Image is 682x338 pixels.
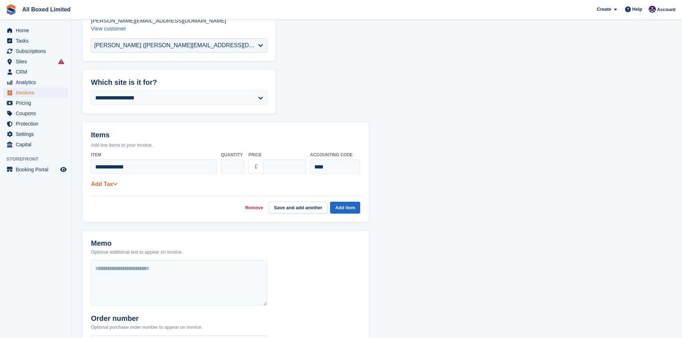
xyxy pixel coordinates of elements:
a: menu [4,88,68,98]
a: menu [4,36,68,46]
span: Protection [16,119,59,129]
button: Add item [330,202,360,214]
div: [PERSON_NAME] ([PERSON_NAME][EMAIL_ADDRESS][DOMAIN_NAME]) [94,41,258,50]
span: CRM [16,67,59,77]
a: menu [4,139,68,150]
a: menu [4,25,68,35]
span: Storefront [6,156,71,163]
p: [PERSON_NAME][EMAIL_ADDRESS][DOMAIN_NAME] [91,17,267,25]
span: Settings [16,129,59,139]
label: Price [248,152,306,158]
a: menu [4,129,68,139]
a: menu [4,46,68,56]
span: Home [16,25,59,35]
i: Smart entry sync failures have occurred [58,59,64,64]
img: Eliza Goss [649,6,656,13]
label: Accounting code [310,152,360,158]
a: View customer [91,25,126,31]
span: Tasks [16,36,59,46]
span: Capital [16,139,59,150]
h2: Order number [91,314,202,323]
span: Subscriptions [16,46,59,56]
a: Remove [245,204,263,211]
a: menu [4,57,68,67]
span: Create [597,6,611,13]
button: Save and add another [269,202,327,214]
a: menu [4,165,68,175]
a: menu [4,108,68,118]
a: menu [4,77,68,87]
img: stora-icon-8386f47178a22dfd0bd8f6a31ec36ba5ce8667c1dd55bd0f319d3a0aa187defe.svg [6,4,16,15]
span: Coupons [16,108,59,118]
label: Quantity [221,152,244,158]
span: Invoices [16,88,59,98]
span: Booking Portal [16,165,59,175]
a: menu [4,119,68,129]
h2: Memo [91,239,183,248]
span: Sites [16,57,59,67]
p: Optional purchase order number to appear on invoice. [91,324,202,331]
span: Pricing [16,98,59,108]
span: Account [657,6,676,13]
label: Item [91,152,217,158]
h2: Which site is it for? [91,78,267,87]
a: menu [4,67,68,77]
a: Add Tax [91,181,117,187]
p: Optional additional text to appear on invoice. [91,249,183,256]
h2: Items [91,131,360,141]
a: Preview store [59,165,68,174]
span: Help [632,6,642,13]
p: Add line items to your invoice. [91,142,360,149]
span: Analytics [16,77,59,87]
a: menu [4,98,68,108]
a: All Boxed Limited [19,4,73,15]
